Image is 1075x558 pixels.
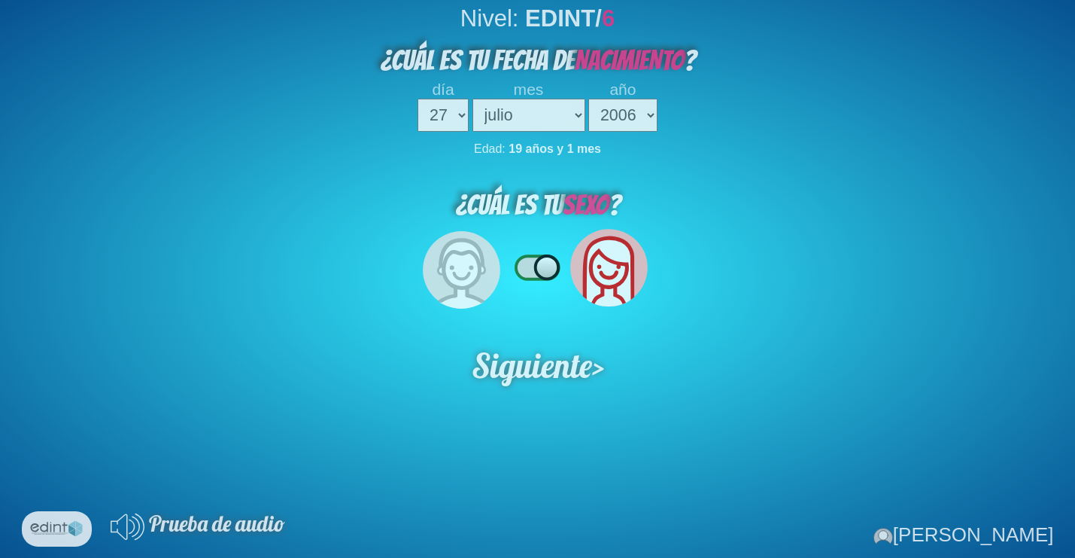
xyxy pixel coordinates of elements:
span: ¿CUÁL ES TU ? [455,190,621,220]
b: 19 años y 1 mes [509,142,601,155]
div: [PERSON_NAME] [873,523,1054,547]
span: 6 [602,5,615,32]
b: EDINT/ [525,5,615,32]
span: Edad: [474,142,506,155]
span: Prueba de audio [149,511,285,538]
span: SEXO [563,190,609,220]
span: NACIMIENTO [575,45,684,75]
img: l [26,515,87,542]
span: año [609,81,636,98]
span: Nivel: [460,5,519,32]
span: día [432,81,454,98]
span: ¿CUÁL ES TU FECHA DE ? [380,45,696,75]
span: Siguiente [465,343,597,388]
span: mes [514,81,544,98]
